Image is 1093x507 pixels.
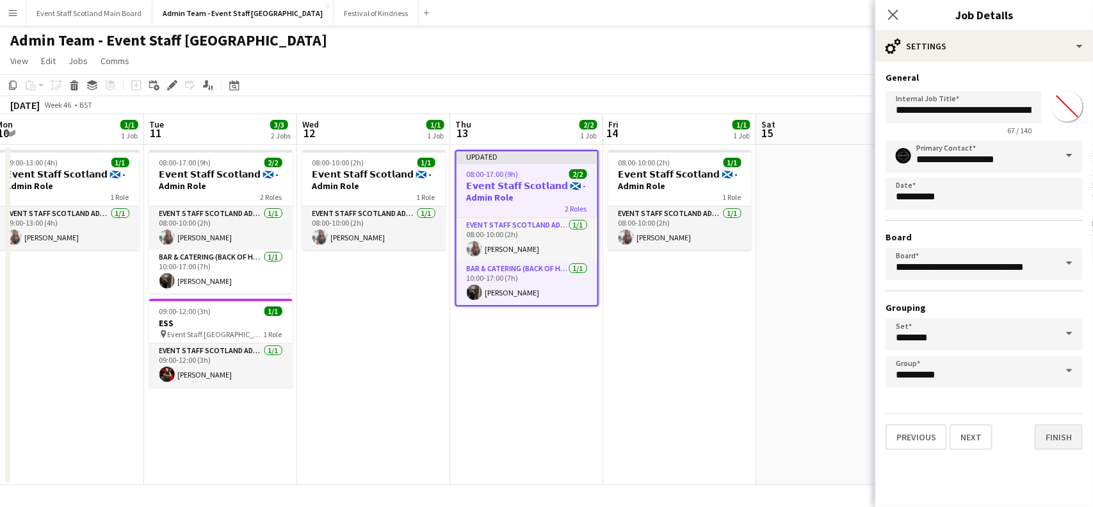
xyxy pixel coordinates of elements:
h3: Job Details [875,6,1093,23]
span: 2 Roles [261,192,282,202]
app-card-role: EVENT STAFF SCOTLAND ADMIN ROLE1/108:00-10:00 (2h)[PERSON_NAME] [457,218,597,262]
span: Wed [302,119,319,130]
span: 08:00-10:00 (2h) [312,158,364,167]
span: 1/1 [120,120,138,129]
span: 2/2 [264,158,282,167]
button: Finish [1035,424,1083,450]
span: 13 [453,126,471,140]
h3: 𝗘𝘃𝗲𝗻𝘁 𝗦𝘁𝗮𝗳𝗳 𝗦𝗰𝗼𝘁𝗹𝗮𝗻𝗱 🏴󠁧󠁢󠁳󠁣󠁴󠁿 - Admin Role [149,169,293,192]
div: 1 Job [580,131,597,140]
span: 1/1 [417,158,435,167]
span: Event Staff [GEOGRAPHIC_DATA] - ESS [168,329,264,339]
button: Event Staff Scotland Main Board [26,1,152,26]
app-job-card: 09:00-12:00 (3h)1/1ESS Event Staff [GEOGRAPHIC_DATA] - ESS1 RoleEVENT STAFF SCOTLAND ADMIN ROLE1/... [149,299,293,387]
div: Updated [457,151,597,162]
span: 1/1 [264,306,282,316]
app-job-card: 08:00-10:00 (2h)1/1𝗘𝘃𝗲𝗻𝘁 𝗦𝘁𝗮𝗳𝗳 𝗦𝗰𝗼𝘁𝗹𝗮𝗻𝗱 🏴󠁧󠁢󠁳󠁣󠁴󠁿 - Admin Role1 RoleEVENT STAFF SCOTLAND ADMIN ROLE... [302,150,446,250]
span: 11 [147,126,164,140]
div: Settings [875,31,1093,62]
span: Jobs [69,55,88,67]
span: Comms [101,55,129,67]
span: 15 [759,126,775,140]
span: 08:00-17:00 (9h) [159,158,211,167]
div: [DATE] [10,99,40,112]
app-job-card: Updated08:00-17:00 (9h)2/2𝗘𝘃𝗲𝗻𝘁 𝗦𝘁𝗮𝗳𝗳 𝗦𝗰𝗼𝘁𝗹𝗮𝗻𝗱 🏴󠁧󠁢󠁳󠁣󠁴󠁿 - Admin Role2 RolesEVENT STAFF SCOTLAND AD... [455,150,599,306]
div: 2 Jobs [271,131,291,140]
app-card-role: EVENT STAFF SCOTLAND ADMIN ROLE1/108:00-10:00 (2h)[PERSON_NAME] [608,206,752,250]
span: 12 [300,126,319,140]
app-job-card: 08:00-10:00 (2h)1/1𝗘𝘃𝗲𝗻𝘁 𝗦𝘁𝗮𝗳𝗳 𝗦𝗰𝗼𝘁𝗹𝗮𝗻𝗱 🏴󠁧󠁢󠁳󠁣󠁴󠁿 - Admin Role1 RoleEVENT STAFF SCOTLAND ADMIN ROLE... [608,150,752,250]
span: Thu [455,119,471,130]
app-card-role: EVENT STAFF SCOTLAND ADMIN ROLE1/108:00-10:00 (2h)[PERSON_NAME] [302,206,446,250]
span: Week 46 [42,100,74,110]
a: Edit [36,53,61,69]
span: 2/2 [579,120,597,129]
button: Festival of Kindness [334,1,419,26]
span: Tue [149,119,164,130]
span: 08:00-17:00 (9h) [467,169,519,179]
app-card-role: EVENT STAFF SCOTLAND ADMIN ROLE1/109:00-12:00 (3h)[PERSON_NAME] [149,344,293,387]
span: 1 Role [264,329,282,339]
span: Sat [761,119,775,130]
h1: Admin Team - Event Staff [GEOGRAPHIC_DATA] [10,31,327,50]
span: 1/1 [724,158,741,167]
button: Admin Team - Event Staff [GEOGRAPHIC_DATA] [152,1,334,26]
h3: Grouping [886,302,1083,313]
span: 1/1 [733,120,750,129]
button: Next [950,424,992,450]
span: 09:00-13:00 (4h) [6,158,58,167]
h3: General [886,72,1083,83]
span: 2/2 [569,169,587,179]
span: 67 / 140 [997,126,1042,135]
span: 2 Roles [565,204,587,213]
span: 1 Role [723,192,741,202]
h3: 𝗘𝘃𝗲𝗻𝘁 𝗦𝘁𝗮𝗳𝗳 𝗦𝗰𝗼𝘁𝗹𝗮𝗻𝗱 🏴󠁧󠁢󠁳󠁣󠁴󠁿 - Admin Role [457,180,597,203]
div: BST [79,100,92,110]
span: 08:00-10:00 (2h) [619,158,670,167]
span: 14 [606,126,619,140]
span: View [10,55,28,67]
h3: 𝗘𝘃𝗲𝗻𝘁 𝗦𝘁𝗮𝗳𝗳 𝗦𝗰𝗼𝘁𝗹𝗮𝗻𝗱 🏴󠁧󠁢󠁳󠁣󠁴󠁿 - Admin Role [608,169,752,192]
app-card-role: Bar & Catering (Back of House)1/110:00-17:00 (7h)[PERSON_NAME] [149,250,293,294]
span: Edit [41,55,56,67]
a: Comms [95,53,134,69]
div: 1 Job [427,131,444,140]
span: 09:00-12:00 (3h) [159,306,211,316]
app-job-card: 08:00-17:00 (9h)2/2𝗘𝘃𝗲𝗻𝘁 𝗦𝘁𝗮𝗳𝗳 𝗦𝗰𝗼𝘁𝗹𝗮𝗻𝗱 🏴󠁧󠁢󠁳󠁣󠁴󠁿 - Admin Role2 RolesEVENT STAFF SCOTLAND ADMIN ROL... [149,150,293,294]
app-card-role: Bar & Catering (Back of House)1/110:00-17:00 (7h)[PERSON_NAME] [457,262,597,305]
button: Previous [886,424,947,450]
a: Jobs [63,53,93,69]
span: 1 Role [111,192,129,202]
span: Fri [608,119,619,130]
h3: ESS [149,317,293,329]
h3: Board [886,231,1083,243]
div: 1 Job [733,131,750,140]
span: 1/1 [111,158,129,167]
h3: 𝗘𝘃𝗲𝗻𝘁 𝗦𝘁𝗮𝗳𝗳 𝗦𝗰𝗼𝘁𝗹𝗮𝗻𝗱 🏴󠁧󠁢󠁳󠁣󠁴󠁿 - Admin Role [302,169,446,192]
span: 3/3 [270,120,288,129]
span: 1 Role [417,192,435,202]
span: 1/1 [426,120,444,129]
app-card-role: EVENT STAFF SCOTLAND ADMIN ROLE1/108:00-10:00 (2h)[PERSON_NAME] [149,206,293,250]
a: View [5,53,33,69]
div: 1 Job [121,131,138,140]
